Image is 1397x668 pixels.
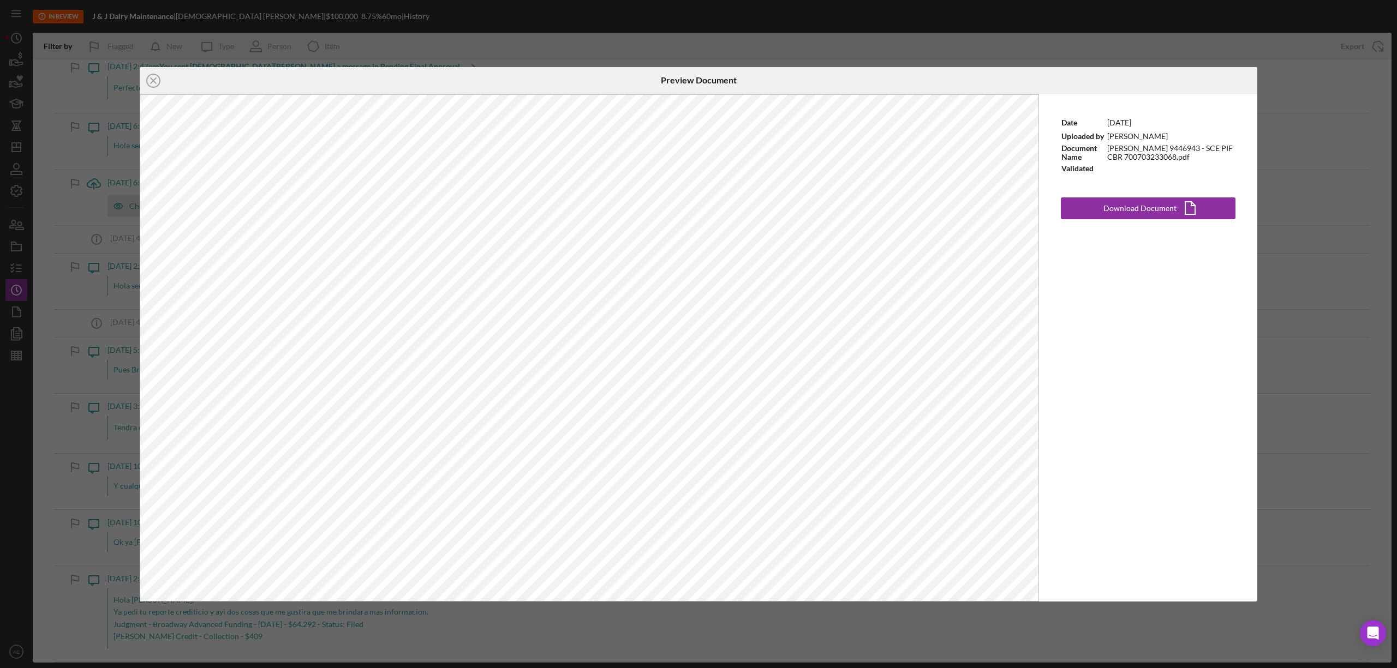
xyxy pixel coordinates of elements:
[1061,118,1077,127] b: Date
[1061,164,1094,173] b: Validated
[1107,143,1235,162] td: [PERSON_NAME] 9446943 - SCE PIF CBR 700703233068.pdf
[1107,116,1235,130] td: [DATE]
[1061,131,1104,141] b: Uploaded by
[1103,197,1177,219] div: Download Document
[1061,197,1235,219] button: Download Document
[661,75,737,85] h6: Preview Document
[1360,620,1386,646] div: Open Intercom Messenger
[1061,143,1097,161] b: Document Name
[1107,130,1235,143] td: [PERSON_NAME]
